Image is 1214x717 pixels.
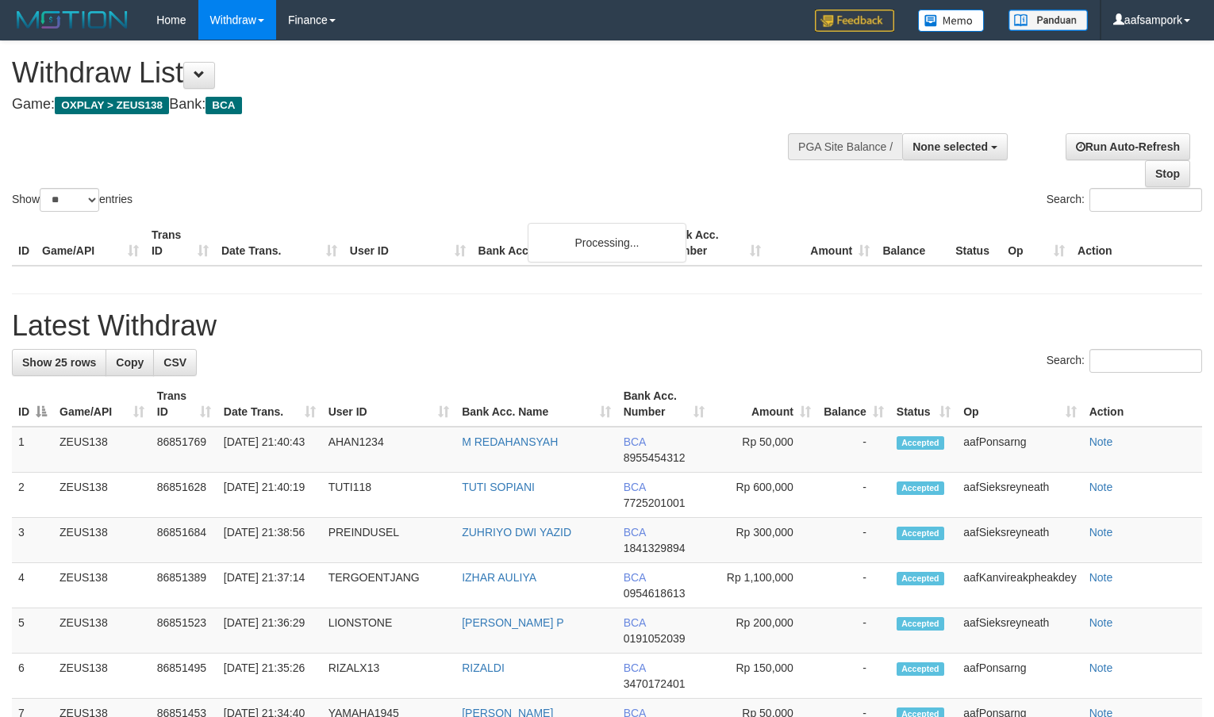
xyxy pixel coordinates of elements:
[624,677,686,690] span: Copy 3470172401 to clipboard
[116,356,144,369] span: Copy
[1071,220,1202,266] th: Action
[462,526,571,539] a: ZUHRIYO DWI YAZID
[12,188,133,212] label: Show entries
[624,435,646,448] span: BCA
[322,473,456,518] td: TUTI118
[817,382,890,427] th: Balance: activate to sort column ascending
[1083,382,1202,427] th: Action
[53,427,151,473] td: ZEUS138
[767,220,876,266] th: Amount
[322,563,456,608] td: TERGOENTJANG
[1066,133,1190,160] a: Run Auto-Refresh
[12,518,53,563] td: 3
[711,654,817,699] td: Rp 150,000
[322,518,456,563] td: PREINDUSEL
[53,608,151,654] td: ZEUS138
[322,382,456,427] th: User ID: activate to sort column ascending
[817,608,890,654] td: -
[206,97,241,114] span: BCA
[817,518,890,563] td: -
[711,427,817,473] td: Rp 50,000
[897,481,944,495] span: Accepted
[217,608,322,654] td: [DATE] 21:36:29
[617,382,712,427] th: Bank Acc. Number: activate to sort column ascending
[217,518,322,563] td: [DATE] 21:38:56
[12,310,1202,342] h1: Latest Withdraw
[918,10,985,32] img: Button%20Memo.svg
[624,542,686,554] span: Copy 1841329894 to clipboard
[462,481,535,493] a: TUTI SOPIANI
[957,654,1082,699] td: aafPonsarng
[897,572,944,585] span: Accepted
[53,563,151,608] td: ZEUS138
[53,654,151,699] td: ZEUS138
[12,563,53,608] td: 4
[624,661,646,674] span: BCA
[12,349,106,376] a: Show 25 rows
[897,436,944,450] span: Accepted
[1089,616,1113,629] a: Note
[151,427,217,473] td: 86851769
[462,661,505,674] a: RIZALDI
[1089,349,1202,373] input: Search:
[217,563,322,608] td: [DATE] 21:37:14
[897,617,944,631] span: Accepted
[912,140,988,153] span: None selected
[462,435,558,448] a: M REDAHANSYAH
[12,608,53,654] td: 5
[817,654,890,699] td: -
[153,349,197,376] a: CSV
[1089,188,1202,212] input: Search:
[1145,160,1190,187] a: Stop
[217,382,322,427] th: Date Trans.: activate to sort column ascending
[711,608,817,654] td: Rp 200,000
[151,382,217,427] th: Trans ID: activate to sort column ascending
[711,563,817,608] td: Rp 1,100,000
[817,563,890,608] td: -
[624,497,686,509] span: Copy 7725201001 to clipboard
[12,8,133,32] img: MOTION_logo.png
[949,220,1001,266] th: Status
[711,518,817,563] td: Rp 300,000
[711,473,817,518] td: Rp 600,000
[1089,481,1113,493] a: Note
[36,220,145,266] th: Game/API
[145,220,215,266] th: Trans ID
[55,97,169,114] span: OXPLAY > ZEUS138
[897,527,944,540] span: Accepted
[624,526,646,539] span: BCA
[897,662,944,676] span: Accepted
[322,608,456,654] td: LIONSTONE
[12,382,53,427] th: ID: activate to sort column descending
[957,382,1082,427] th: Op: activate to sort column ascending
[957,608,1082,654] td: aafSieksreyneath
[53,473,151,518] td: ZEUS138
[1047,349,1202,373] label: Search:
[711,382,817,427] th: Amount: activate to sort column ascending
[455,382,617,427] th: Bank Acc. Name: activate to sort column ascending
[1089,571,1113,584] a: Note
[890,382,957,427] th: Status: activate to sort column ascending
[1089,661,1113,674] a: Note
[1001,220,1071,266] th: Op
[22,356,96,369] span: Show 25 rows
[12,654,53,699] td: 6
[163,356,186,369] span: CSV
[1008,10,1088,31] img: panduan.png
[528,223,686,263] div: Processing...
[151,608,217,654] td: 86851523
[53,518,151,563] td: ZEUS138
[624,451,686,464] span: Copy 8955454312 to clipboard
[322,427,456,473] td: AHAN1234
[12,97,793,113] h4: Game: Bank:
[957,518,1082,563] td: aafSieksreyneath
[817,427,890,473] td: -
[12,427,53,473] td: 1
[624,481,646,493] span: BCA
[876,220,949,266] th: Balance
[217,473,322,518] td: [DATE] 21:40:19
[462,616,563,629] a: [PERSON_NAME] P
[151,473,217,518] td: 86851628
[957,427,1082,473] td: aafPonsarng
[624,632,686,645] span: Copy 0191052039 to clipboard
